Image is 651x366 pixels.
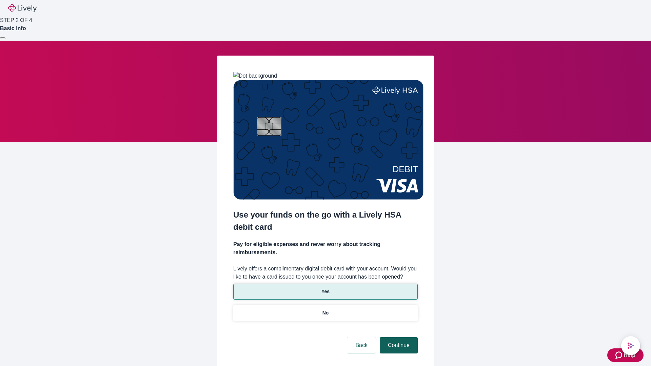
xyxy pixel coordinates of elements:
button: Continue [380,337,418,353]
button: Yes [233,284,418,300]
h2: Use your funds on the go with a Lively HSA debit card [233,209,418,233]
svg: Zendesk support icon [615,351,624,359]
img: Dot background [233,72,277,80]
h4: Pay for eligible expenses and never worry about tracking reimbursements. [233,240,418,257]
p: Yes [321,288,330,295]
img: Debit card [233,80,423,200]
p: No [322,309,329,317]
button: No [233,305,418,321]
button: chat [621,336,640,355]
img: Lively [8,4,37,12]
button: Back [347,337,376,353]
button: Zendesk support iconHelp [607,348,644,362]
span: Help [624,351,635,359]
svg: Lively AI Assistant [627,342,634,349]
label: Lively offers a complimentary digital debit card with your account. Would you like to have a card... [233,265,418,281]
